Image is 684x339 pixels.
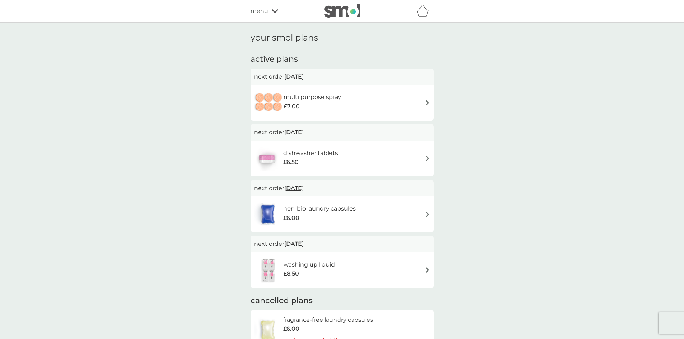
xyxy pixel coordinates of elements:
[254,184,430,193] p: next order
[251,54,434,65] h2: active plans
[283,324,299,334] span: £6.00
[284,260,335,269] h6: washing up liquid
[284,181,304,195] span: [DATE]
[284,102,300,111] span: £7.00
[254,72,430,81] p: next order
[425,100,430,105] img: arrow right
[425,156,430,161] img: arrow right
[425,212,430,217] img: arrow right
[254,146,279,171] img: dishwasher tablets
[284,70,304,84] span: [DATE]
[283,315,373,325] h6: fragrance-free laundry capsules
[425,267,430,273] img: arrow right
[251,33,434,43] h1: your smol plans
[254,202,281,227] img: non-bio laundry capsules
[254,128,430,137] p: next order
[254,258,284,283] img: washing up liquid
[284,93,341,102] h6: multi purpose spray
[283,149,338,158] h6: dishwasher tablets
[284,125,304,139] span: [DATE]
[283,204,356,213] h6: non-bio laundry capsules
[284,269,299,278] span: £8.50
[251,6,268,16] span: menu
[251,295,434,306] h2: cancelled plans
[254,90,284,115] img: multi purpose spray
[284,237,304,251] span: [DATE]
[254,239,430,249] p: next order
[416,4,434,18] div: basket
[324,4,360,18] img: smol
[283,157,299,167] span: £6.50
[283,213,299,223] span: £6.00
